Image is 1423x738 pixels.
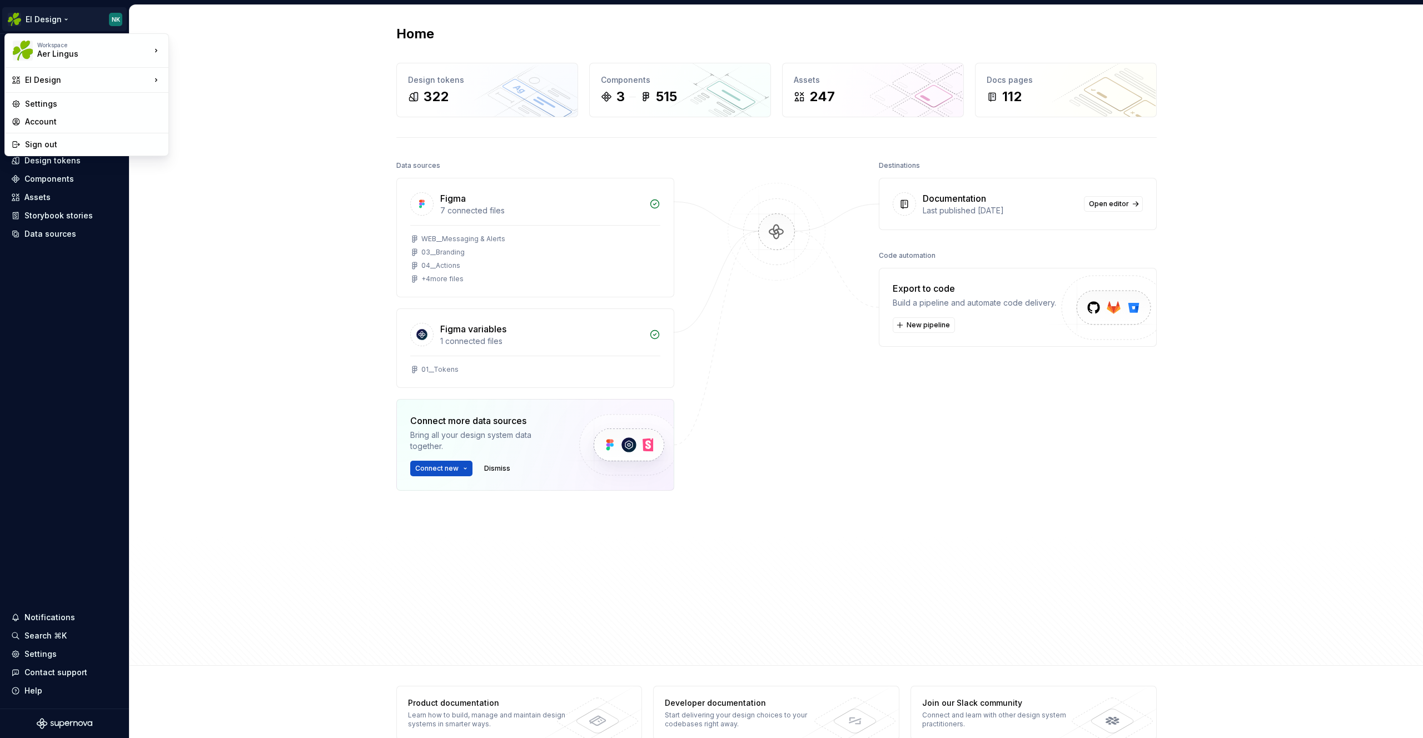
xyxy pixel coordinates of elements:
div: Sign out [25,139,162,150]
div: EI Design [25,74,151,86]
img: 56b5df98-d96d-4d7e-807c-0afdf3bdaefa.png [13,41,33,61]
div: Workspace [37,42,151,48]
div: Aer Lingus [37,48,132,59]
div: Settings [25,98,162,109]
div: Account [25,116,162,127]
